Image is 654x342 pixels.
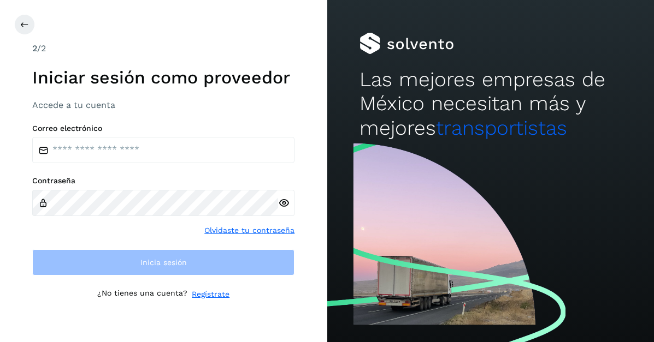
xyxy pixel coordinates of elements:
[32,176,294,185] label: Contraseña
[32,100,294,110] h3: Accede a tu cuenta
[192,289,229,300] a: Regístrate
[32,67,294,88] h1: Iniciar sesión como proveedor
[360,68,621,140] h2: Las mejores empresas de México necesitan más y mejores
[97,289,187,300] p: ¿No tienes una cuenta?
[204,225,294,236] a: Olvidaste tu contraseña
[140,259,187,266] span: Inicia sesión
[32,43,37,53] span: 2
[32,124,294,133] label: Correo electrónico
[32,42,294,55] div: /2
[436,116,567,140] span: transportistas
[32,249,294,275] button: Inicia sesión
